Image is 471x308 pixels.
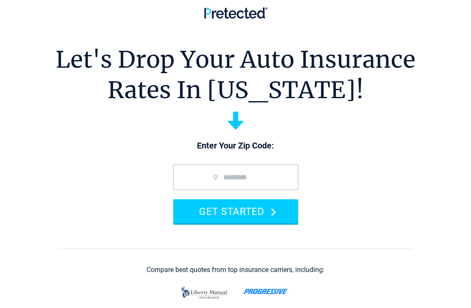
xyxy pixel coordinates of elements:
[204,7,267,19] img: Pretected Logo
[173,165,298,190] input: zip code
[244,289,289,294] img: progressive
[165,140,307,152] p: Enter Your Zip Code:
[147,266,324,274] div: Compare best quotes from top insurance carriers, including:
[173,199,298,223] button: GET STARTED
[55,44,416,105] h1: Let's Drop Your Auto Insurance Rates In [US_STATE]!
[179,283,230,303] img: liberty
